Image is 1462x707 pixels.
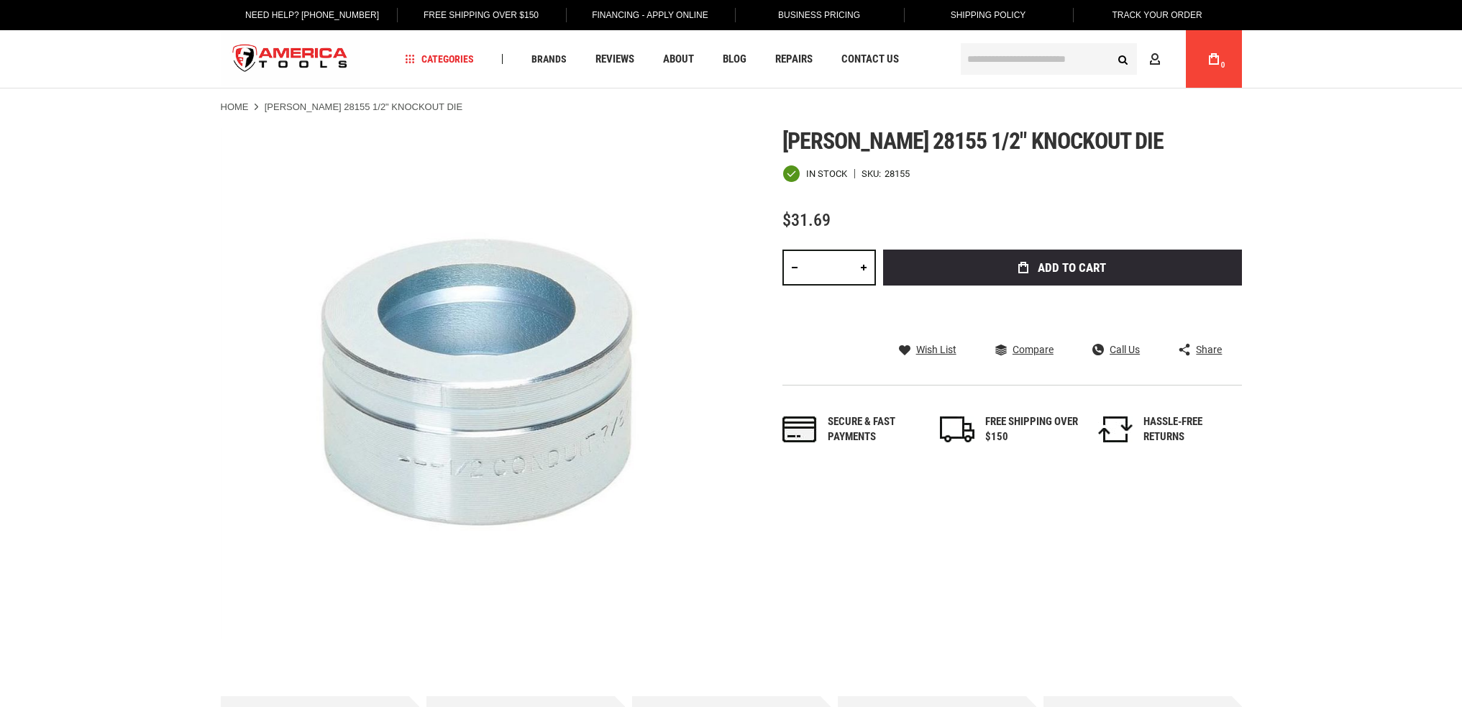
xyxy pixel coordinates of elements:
a: About [657,50,700,69]
span: Compare [1013,345,1054,355]
a: Blog [716,50,753,69]
span: Reviews [595,54,634,65]
a: Reviews [589,50,641,69]
a: Home [221,101,249,114]
strong: SKU [862,169,885,178]
div: Availability [782,165,847,183]
a: Categories [398,50,480,69]
span: Add to Cart [1038,262,1106,274]
a: 0 [1200,30,1228,88]
div: Secure & fast payments [828,414,921,445]
img: GREENLEE 28155 1/2" KNOCKOUT DIE [221,128,731,639]
span: In stock [806,169,847,178]
a: Compare [995,343,1054,356]
span: $31.69 [782,210,831,230]
span: Blog [723,54,746,65]
a: Repairs [769,50,819,69]
span: Shipping Policy [951,10,1026,20]
iframe: Secure express checkout frame [880,290,1245,332]
span: Repairs [775,54,813,65]
strong: [PERSON_NAME] 28155 1/2" KNOCKOUT DIE [265,101,462,112]
img: payments [782,416,817,442]
img: returns [1098,416,1133,442]
a: Brands [525,50,573,69]
div: HASSLE-FREE RETURNS [1143,414,1237,445]
button: Search [1110,45,1137,73]
img: America Tools [221,32,360,86]
a: Contact Us [835,50,905,69]
span: Brands [531,54,567,64]
span: About [663,54,694,65]
span: Categories [405,54,474,64]
span: Wish List [916,345,956,355]
a: Wish List [899,343,956,356]
span: 0 [1221,61,1225,69]
a: store logo [221,32,360,86]
span: Share [1196,345,1222,355]
span: [PERSON_NAME] 28155 1/2" knockout die [782,127,1164,155]
button: Add to Cart [883,250,1242,286]
div: FREE SHIPPING OVER $150 [985,414,1079,445]
div: 28155 [885,169,910,178]
img: shipping [940,416,974,442]
span: Contact Us [841,54,899,65]
a: Call Us [1092,343,1140,356]
span: Call Us [1110,345,1140,355]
